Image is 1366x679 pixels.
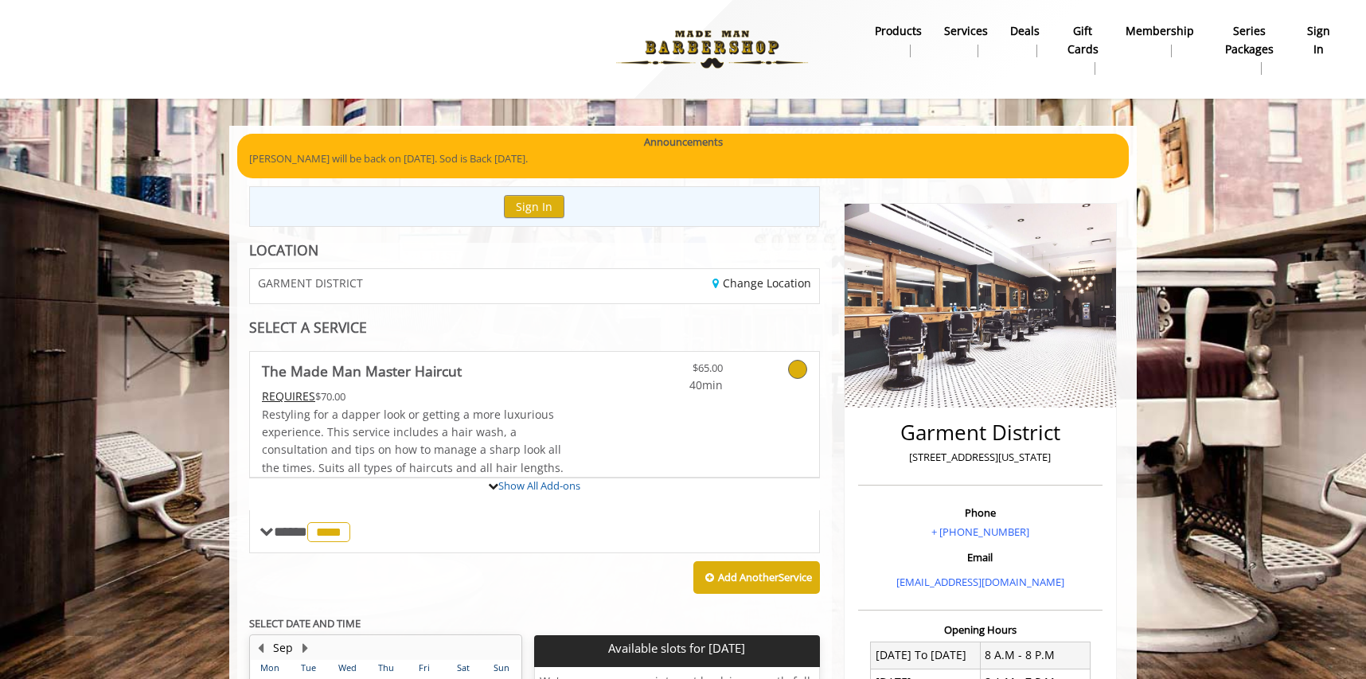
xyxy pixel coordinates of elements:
[1205,20,1294,79] a: Series packagesSeries packages
[858,624,1103,635] h3: Opening Hours
[862,421,1099,444] h2: Garment District
[931,525,1029,539] a: + [PHONE_NUMBER]
[1216,22,1283,58] b: Series packages
[541,642,813,655] p: Available slots for [DATE]
[366,660,404,676] th: Thu
[629,377,723,394] span: 40min
[871,642,981,669] td: [DATE] To [DATE]
[273,639,293,657] button: Sep
[629,352,723,394] a: $65.00
[693,561,820,595] button: Add AnotherService
[864,20,933,61] a: Productsproducts
[875,22,922,40] b: products
[482,660,521,676] th: Sun
[249,240,318,260] b: LOCATION
[1114,20,1205,61] a: MembershipMembership
[1306,22,1332,58] b: sign in
[262,388,582,405] div: $70.00
[944,22,988,40] b: Services
[862,552,1099,563] h3: Email
[862,507,1099,518] h3: Phone
[249,150,1117,167] p: [PERSON_NAME] will be back on [DATE]. Sod is Back [DATE].
[644,134,723,150] b: Announcements
[262,388,315,404] span: This service needs some Advance to be paid before we block your appointment
[862,449,1099,466] p: [STREET_ADDRESS][US_STATE]
[262,360,462,382] b: The Made Man Master Haircut
[249,320,820,335] div: SELECT A SERVICE
[980,642,1090,669] td: 8 A.M - 8 P.M
[498,478,580,493] a: Show All Add-ons
[1062,22,1103,58] b: gift cards
[249,477,820,478] div: The Made Man Master Haircut Add-onS
[258,277,363,289] span: GARMENT DISTRICT
[712,275,811,291] a: Change Location
[443,660,482,676] th: Sat
[254,639,267,657] button: Previous Month
[718,570,812,584] b: Add Another Service
[405,660,443,676] th: Fri
[1010,22,1040,40] b: Deals
[289,660,327,676] th: Tue
[251,660,289,676] th: Mon
[1126,22,1194,40] b: Membership
[328,660,366,676] th: Wed
[299,639,311,657] button: Next Month
[249,616,361,630] b: SELECT DATE AND TIME
[603,6,822,93] img: Made Man Barbershop logo
[999,20,1051,61] a: DealsDeals
[262,407,564,475] span: Restyling for a dapper look or getting a more luxurious experience. This service includes a hair ...
[1294,20,1343,61] a: sign insign in
[896,575,1064,589] a: [EMAIL_ADDRESS][DOMAIN_NAME]
[504,195,564,218] button: Sign In
[933,20,999,61] a: ServicesServices
[1051,20,1114,79] a: Gift cardsgift cards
